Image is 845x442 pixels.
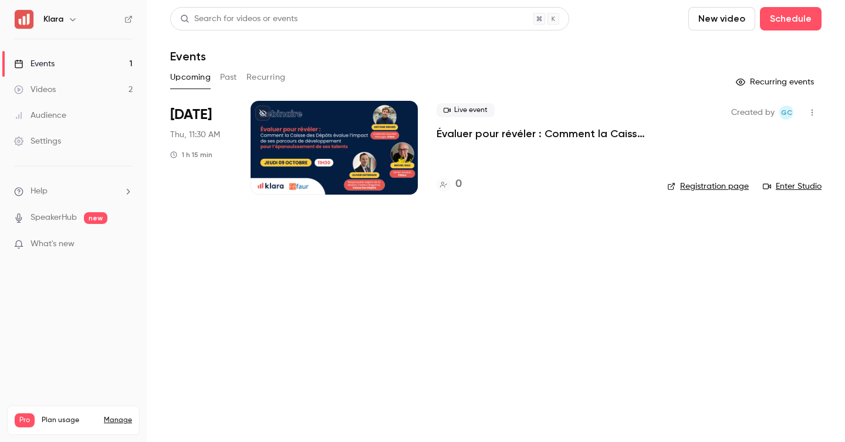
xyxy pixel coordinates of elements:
a: SpeakerHub [31,212,77,224]
a: Registration page [667,181,749,192]
div: Search for videos or events [180,13,298,25]
iframe: Noticeable Trigger [119,239,133,250]
li: help-dropdown-opener [14,185,133,198]
span: Plan usage [42,416,97,425]
div: Oct 9 Thu, 11:30 AM (Europe/Paris) [170,101,232,195]
h1: Events [170,49,206,63]
h6: Klara [43,13,63,25]
a: Évaluer pour révéler : Comment la Caisse des Dépôts évalue l’impact de ses parcours de développem... [437,127,648,141]
h4: 0 [455,176,462,192]
button: New video [688,7,755,30]
img: Klara [15,10,33,29]
div: Settings [14,135,61,147]
span: [DATE] [170,106,212,124]
span: Created by [731,106,775,120]
div: Audience [14,110,66,121]
span: Giulietta Celada [779,106,793,120]
button: Recurring [246,68,286,87]
span: GC [781,106,792,120]
span: Pro [15,413,35,427]
button: Schedule [760,7,822,30]
span: Help [31,185,48,198]
div: Events [14,58,55,70]
span: What's new [31,238,75,250]
div: Videos [14,84,56,96]
span: Live event [437,103,495,117]
button: Recurring events [731,73,822,91]
span: new [84,212,107,224]
a: Enter Studio [763,181,822,192]
button: Past [220,68,237,87]
a: Manage [104,416,132,425]
div: 1 h 15 min [170,150,212,159]
a: 0 [437,176,462,192]
button: Upcoming [170,68,211,87]
span: Thu, 11:30 AM [170,129,220,141]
